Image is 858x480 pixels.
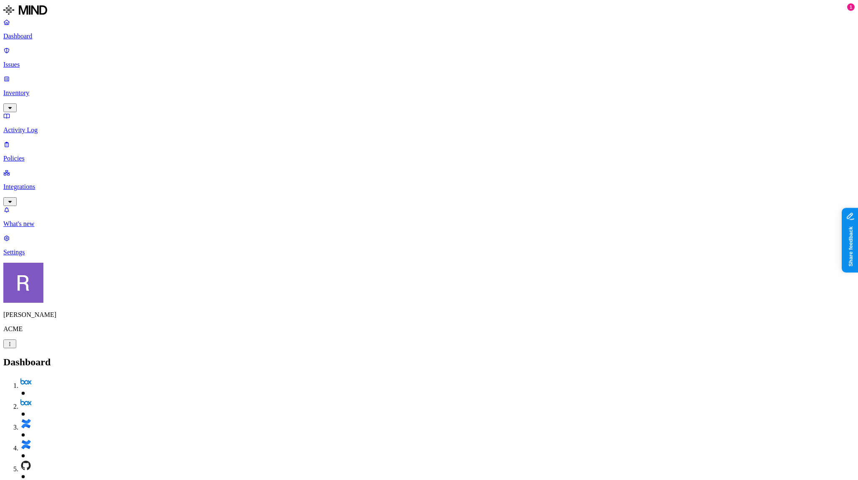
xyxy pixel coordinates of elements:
p: Policies [3,155,855,162]
a: Policies [3,141,855,162]
img: box.svg [20,397,32,409]
a: Issues [3,47,855,68]
p: Dashboard [3,33,855,40]
img: MIND [3,3,47,17]
p: Issues [3,61,855,68]
a: Dashboard [3,18,855,40]
p: Integrations [3,183,855,191]
p: What's new [3,220,855,228]
a: What's new [3,206,855,228]
a: Settings [3,234,855,256]
img: confluence.svg [20,418,32,430]
div: 1 [847,3,855,11]
p: Inventory [3,89,855,97]
img: confluence.svg [20,439,32,450]
a: MIND [3,3,855,18]
img: box.svg [20,376,32,388]
p: Settings [3,249,855,256]
img: github.svg [20,460,32,471]
p: Activity Log [3,126,855,134]
h2: Dashboard [3,357,855,368]
a: Inventory [3,75,855,111]
img: Rich Thompson [3,263,43,303]
a: Activity Log [3,112,855,134]
a: Integrations [3,169,855,205]
p: ACME [3,325,855,333]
